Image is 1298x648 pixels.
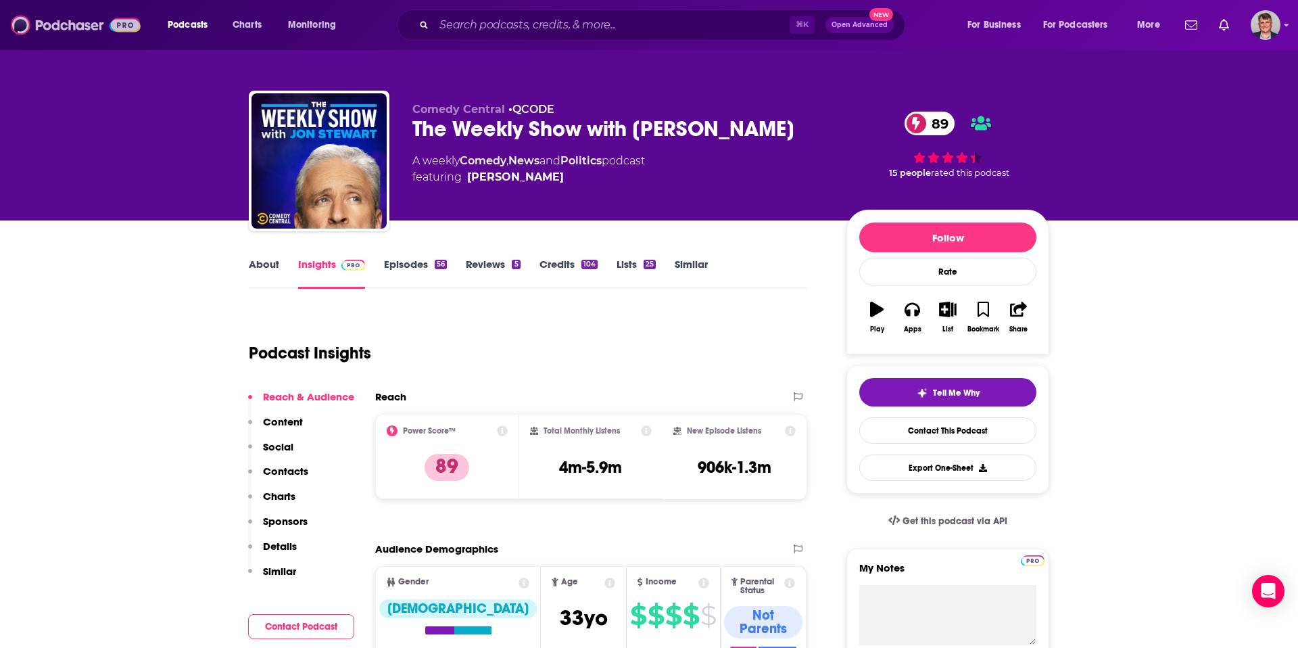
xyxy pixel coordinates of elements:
h2: New Episode Listens [687,426,761,436]
button: Open AdvancedNew [825,17,894,33]
span: 15 people [889,168,931,178]
a: Credits104 [539,258,598,289]
p: 89 [425,454,469,481]
button: Share [1001,293,1036,342]
h2: Power Score™ [403,426,456,436]
span: Age [561,578,578,586]
div: 25 [644,260,656,269]
a: Get this podcast via API [878,505,1018,538]
div: 104 [581,260,598,269]
div: [DEMOGRAPHIC_DATA] [379,599,537,618]
span: Parental Status [740,578,782,595]
h1: Podcast Insights [249,343,371,363]
button: Details [248,540,297,565]
span: Income [646,578,677,586]
div: Search podcasts, credits, & more... [410,9,918,41]
div: [PERSON_NAME] [467,169,564,185]
a: Contact This Podcast [859,417,1036,444]
a: Episodes56 [384,258,447,289]
a: Lists25 [617,258,656,289]
span: ⌘ K [790,16,815,34]
div: 89 15 peoplerated this podcast [846,103,1049,187]
span: $ [630,605,646,626]
span: $ [648,605,664,626]
p: Reach & Audience [263,390,354,403]
h2: Reach [375,390,406,403]
span: rated this podcast [931,168,1009,178]
span: Charts [233,16,262,34]
button: Reach & Audience [248,390,354,415]
button: open menu [158,14,225,36]
h3: 4m-5.9m [559,457,622,478]
a: News [508,154,539,167]
p: Social [263,440,293,453]
button: open menu [1034,14,1128,36]
div: Open Intercom Messenger [1252,575,1284,607]
img: The Weekly Show with Jon Stewart [251,93,387,229]
button: Show profile menu [1251,10,1280,40]
span: $ [683,605,699,626]
button: Similar [248,565,296,590]
span: 33 yo [560,605,608,631]
span: Monitoring [288,16,336,34]
span: Comedy Central [412,103,505,116]
a: Charts [224,14,270,36]
h2: Total Monthly Listens [544,426,620,436]
span: featuring [412,169,645,185]
a: Show notifications dropdown [1213,14,1234,37]
div: Share [1009,325,1028,333]
button: List [930,293,965,342]
div: Not Parents [724,606,802,639]
span: Podcasts [168,16,208,34]
img: User Profile [1251,10,1280,40]
button: Contacts [248,465,308,490]
a: 89 [905,112,955,135]
button: open menu [279,14,354,36]
div: Bookmark [967,325,999,333]
h2: Audience Demographics [375,542,498,555]
button: Contact Podcast [248,614,354,639]
span: More [1137,16,1160,34]
div: List [942,325,953,333]
span: 89 [918,112,955,135]
div: Rate [859,258,1036,285]
button: Sponsors [248,515,308,540]
a: Comedy [460,154,506,167]
span: Open Advanced [832,22,888,28]
span: $ [700,605,716,626]
a: Similar [675,258,708,289]
h3: 906k-1.3m [698,457,771,478]
button: open menu [1128,14,1177,36]
button: tell me why sparkleTell Me Why [859,378,1036,407]
p: Content [263,415,303,428]
a: Politics [560,154,602,167]
button: Play [859,293,894,342]
p: Similar [263,565,296,578]
button: Social [248,440,293,465]
div: Play [870,325,884,333]
span: $ [665,605,681,626]
img: Podchaser - Follow, Share and Rate Podcasts [11,12,141,38]
span: Get this podcast via API [903,515,1007,527]
img: Podchaser Pro [1021,555,1044,566]
div: A weekly podcast [412,153,645,185]
div: 56 [435,260,447,269]
p: Details [263,540,297,553]
span: New [869,8,894,21]
a: Show notifications dropdown [1180,14,1203,37]
span: For Business [967,16,1021,34]
button: Export One-Sheet [859,455,1036,481]
button: Content [248,415,303,440]
span: Logged in as AndyShane [1251,10,1280,40]
p: Sponsors [263,515,308,528]
span: Gender [398,578,429,586]
div: Apps [904,325,921,333]
img: tell me why sparkle [917,388,928,398]
a: Pro website [1021,553,1044,566]
span: , [506,154,508,167]
button: Apps [894,293,930,342]
label: My Notes [859,561,1036,585]
a: Reviews5 [466,258,520,289]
